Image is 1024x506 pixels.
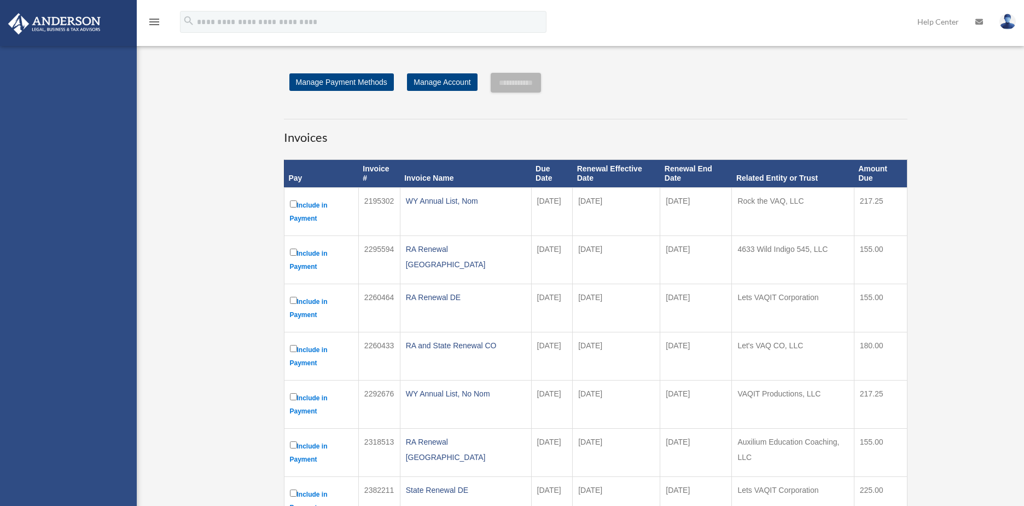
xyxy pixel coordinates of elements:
[660,235,732,284] td: [DATE]
[531,235,573,284] td: [DATE]
[148,15,161,28] i: menu
[854,428,907,476] td: 155.00
[358,428,400,476] td: 2318513
[406,482,526,498] div: State Renewal DE
[660,160,732,188] th: Renewal End Date
[732,160,854,188] th: Related Entity or Trust
[148,19,161,28] a: menu
[573,380,660,428] td: [DATE]
[290,200,297,208] input: Include in Payment
[573,332,660,380] td: [DATE]
[531,380,573,428] td: [DATE]
[732,235,854,284] td: 4633 Wild Indigo 545, LLC
[660,187,732,235] td: [DATE]
[573,187,660,235] td: [DATE]
[573,428,660,476] td: [DATE]
[289,73,394,91] a: Manage Payment Methods
[854,235,907,284] td: 155.00
[358,187,400,235] td: 2195302
[284,160,358,188] th: Pay
[406,338,526,353] div: RA and State Renewal CO
[5,13,104,34] img: Anderson Advisors Platinum Portal
[531,187,573,235] td: [DATE]
[854,332,907,380] td: 180.00
[854,160,907,188] th: Amount Due
[290,441,297,449] input: Include in Payment
[358,380,400,428] td: 2292676
[660,380,732,428] td: [DATE]
[660,332,732,380] td: [DATE]
[407,73,477,91] a: Manage Account
[660,284,732,332] td: [DATE]
[290,246,353,273] label: Include in Payment
[358,235,400,284] td: 2295594
[406,434,526,465] div: RA Renewal [GEOGRAPHIC_DATA]
[854,284,907,332] td: 155.00
[660,428,732,476] td: [DATE]
[732,380,854,428] td: VAQIT Productions, LLC
[290,439,353,466] label: Include in Payment
[573,160,660,188] th: Renewal Effective Date
[573,284,660,332] td: [DATE]
[732,332,854,380] td: Let's VAQ CO, LLC
[406,242,526,272] div: RA Renewal [GEOGRAPHIC_DATA]
[290,198,353,225] label: Include in Payment
[531,284,573,332] td: [DATE]
[531,160,573,188] th: Due Date
[999,14,1016,30] img: User Pic
[400,160,531,188] th: Invoice Name
[406,290,526,305] div: RA Renewal DE
[573,235,660,284] td: [DATE]
[732,187,854,235] td: Rock the VAQ, LLC
[290,295,353,321] label: Include in Payment
[290,297,297,304] input: Include in Payment
[358,332,400,380] td: 2260433
[358,160,400,188] th: Invoice #
[531,428,573,476] td: [DATE]
[531,332,573,380] td: [DATE]
[854,380,907,428] td: 217.25
[290,345,297,352] input: Include in Payment
[406,193,526,209] div: WY Annual List, Nom
[290,343,353,370] label: Include in Payment
[290,249,297,256] input: Include in Payment
[854,187,907,235] td: 217.25
[732,284,854,332] td: Lets VAQIT Corporation
[284,119,907,146] h3: Invoices
[406,386,526,401] div: WY Annual List, No Nom
[183,15,195,27] i: search
[290,490,297,497] input: Include in Payment
[732,428,854,476] td: Auxilium Education Coaching, LLC
[290,393,297,400] input: Include in Payment
[358,284,400,332] td: 2260464
[290,391,353,418] label: Include in Payment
